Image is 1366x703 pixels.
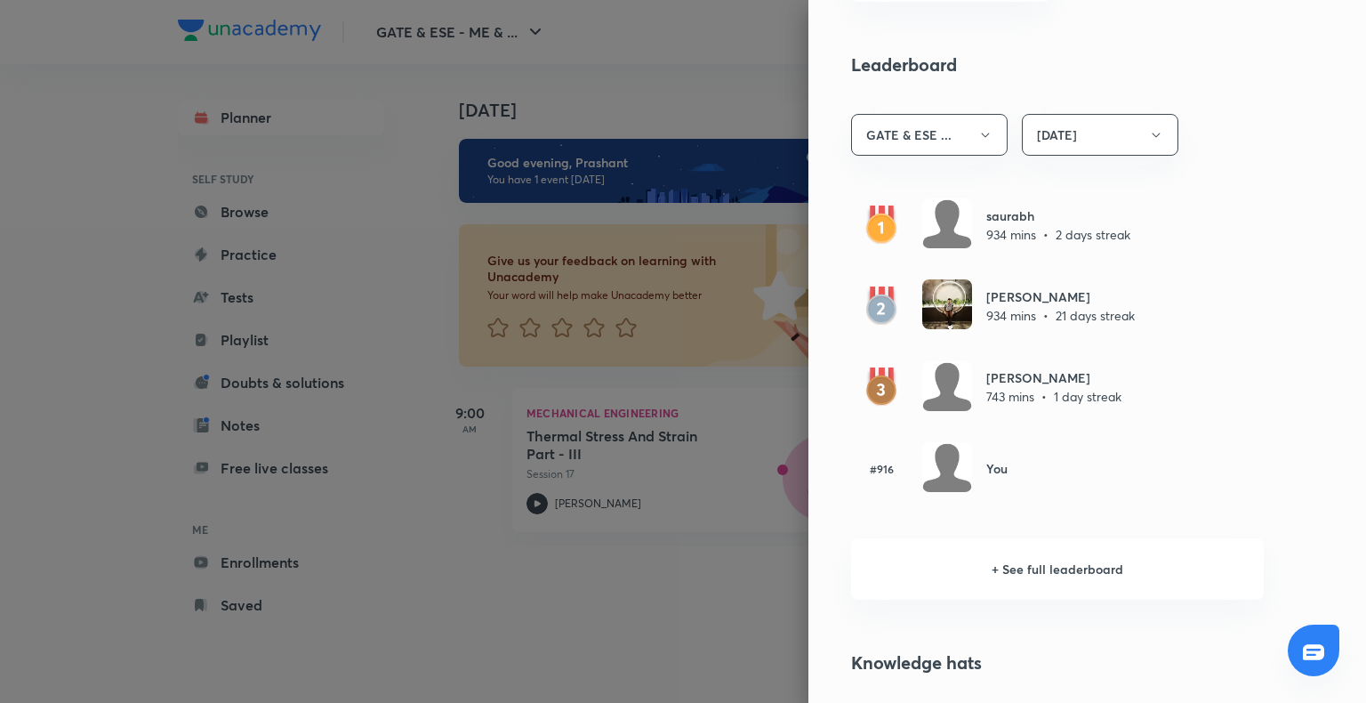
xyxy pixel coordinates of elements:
h4: Leaderboard [851,52,1264,78]
button: GATE & ESE ... [851,114,1008,156]
img: rank3.svg [851,368,912,407]
h6: saurabh [986,206,1130,225]
h6: You [986,459,1008,478]
img: rank2.svg [851,287,912,326]
img: Avatar [922,198,972,248]
h4: Knowledge hats [851,650,1264,676]
h6: [PERSON_NAME] [986,287,1135,306]
img: Avatar [922,442,972,492]
h6: #916 [851,461,912,477]
p: 934 mins • 2 days streak [986,225,1130,244]
img: rank1.svg [851,206,912,245]
h6: [PERSON_NAME] [986,368,1121,387]
button: [DATE] [1022,114,1178,156]
p: 934 mins • 21 days streak [986,306,1135,325]
p: 743 mins • 1 day streak [986,387,1121,406]
img: Avatar [922,361,972,411]
img: Avatar [922,279,972,329]
h6: + See full leaderboard [851,538,1264,600]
